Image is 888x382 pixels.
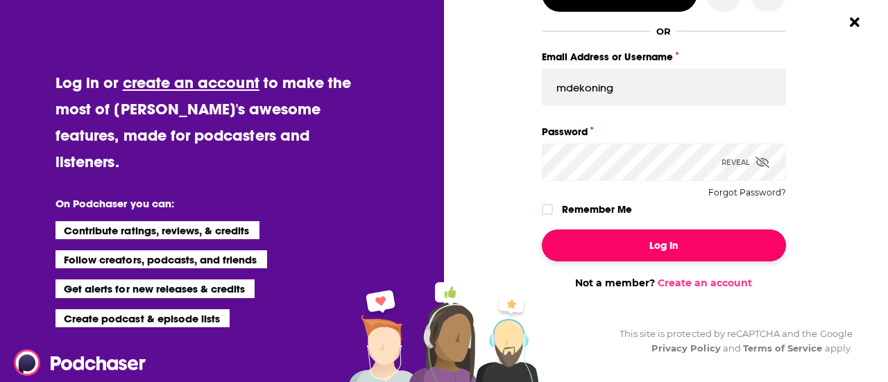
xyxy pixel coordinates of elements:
[542,277,786,289] div: Not a member?
[55,221,259,239] li: Contribute ratings, reviews, & credits
[542,123,786,141] label: Password
[651,342,721,354] a: Privacy Policy
[743,342,823,354] a: Terms of Service
[55,309,230,327] li: Create podcast & episode lists
[562,200,632,218] label: Remember Me
[656,26,671,37] div: OR
[55,197,333,210] li: On Podchaser you can:
[721,144,769,181] div: Reveal
[55,250,267,268] li: Follow creators, podcasts, and friends
[542,48,786,66] label: Email Address or Username
[14,349,136,376] a: Podchaser - Follow, Share and Rate Podcasts
[542,69,786,106] input: Email Address or Username
[608,327,853,356] div: This site is protected by reCAPTCHA and the Google and apply.
[542,229,786,261] button: Log In
[842,9,868,35] button: Close Button
[658,277,752,289] a: Create an account
[708,188,786,198] button: Forgot Password?
[55,279,255,297] li: Get alerts for new releases & credits
[123,73,259,92] a: create an account
[14,349,147,376] img: Podchaser - Follow, Share and Rate Podcasts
